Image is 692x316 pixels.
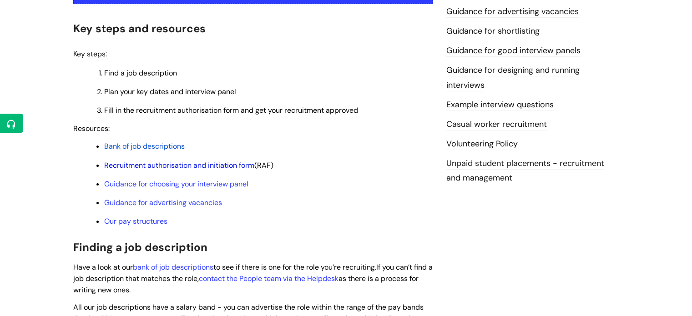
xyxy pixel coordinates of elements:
[104,161,254,170] a: Recruitment authorisation and initiation form
[446,99,554,111] a: Example interview questions
[446,119,547,130] a: Casual worker recruitment
[104,141,185,151] a: Bank of job descriptions
[446,25,540,37] a: Guidance for shortlisting
[199,274,338,283] a: contact the People team via the Helpdesk
[446,65,580,91] a: Guidance for designing and running interviews
[446,158,604,184] a: Unpaid student placements - recruitment and management
[446,138,518,150] a: Volunteering Policy
[104,198,222,207] a: Guidance for advertising vacancies
[446,6,579,18] a: Guidance for advertising vacancies
[104,87,236,96] span: Plan your key dates and interview panel
[73,49,107,59] span: Key steps:
[73,262,433,295] span: If you can’t find a job description that matches the role, as there is a process for writing new ...
[104,179,248,189] a: Guidance for choosing your interview panel
[73,21,206,35] span: Key steps and resources
[104,68,177,78] span: Find a job description
[133,262,213,272] a: bank of job descriptions
[73,240,207,254] span: Finding a job description
[104,161,433,171] p: (RAF)
[446,45,581,57] a: Guidance for good interview panels
[73,262,376,272] span: Have a look at our to see if there is one for the role you’re recruiting.
[104,216,167,226] a: Our pay structures
[73,124,110,133] span: Resources:
[104,105,358,115] span: Fill in the recruitment authorisation form and get your recruitment approved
